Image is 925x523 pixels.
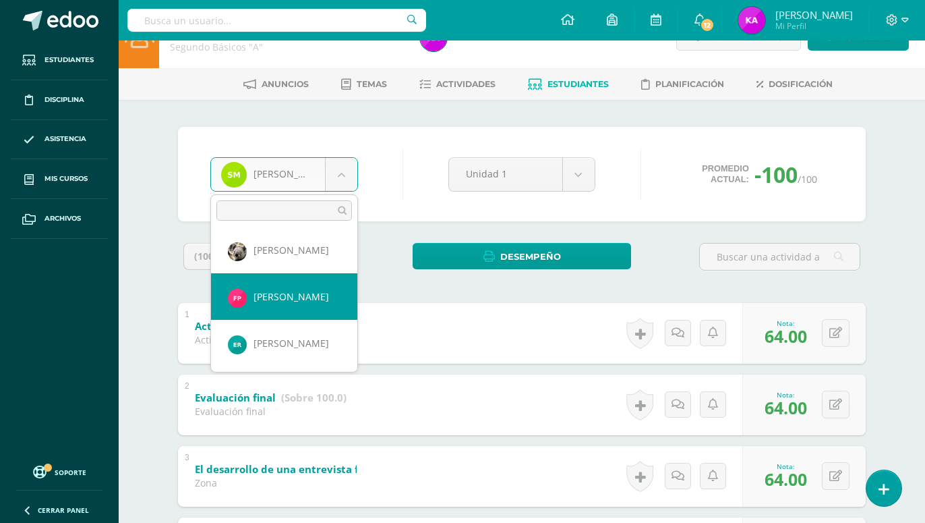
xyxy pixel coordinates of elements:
img: 3ae1ed6d8b9f1aed52be8a137dfd7577.png [228,242,247,261]
img: 0f409c1a67c3a27d259f88c97f8e8bb0.png [228,289,247,308]
span: [PERSON_NAME] [253,337,329,350]
span: [PERSON_NAME] [253,290,329,303]
span: [PERSON_NAME] [253,244,329,256]
img: b47a716c158fb7349e0d1a6391232114.png [228,335,247,354]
